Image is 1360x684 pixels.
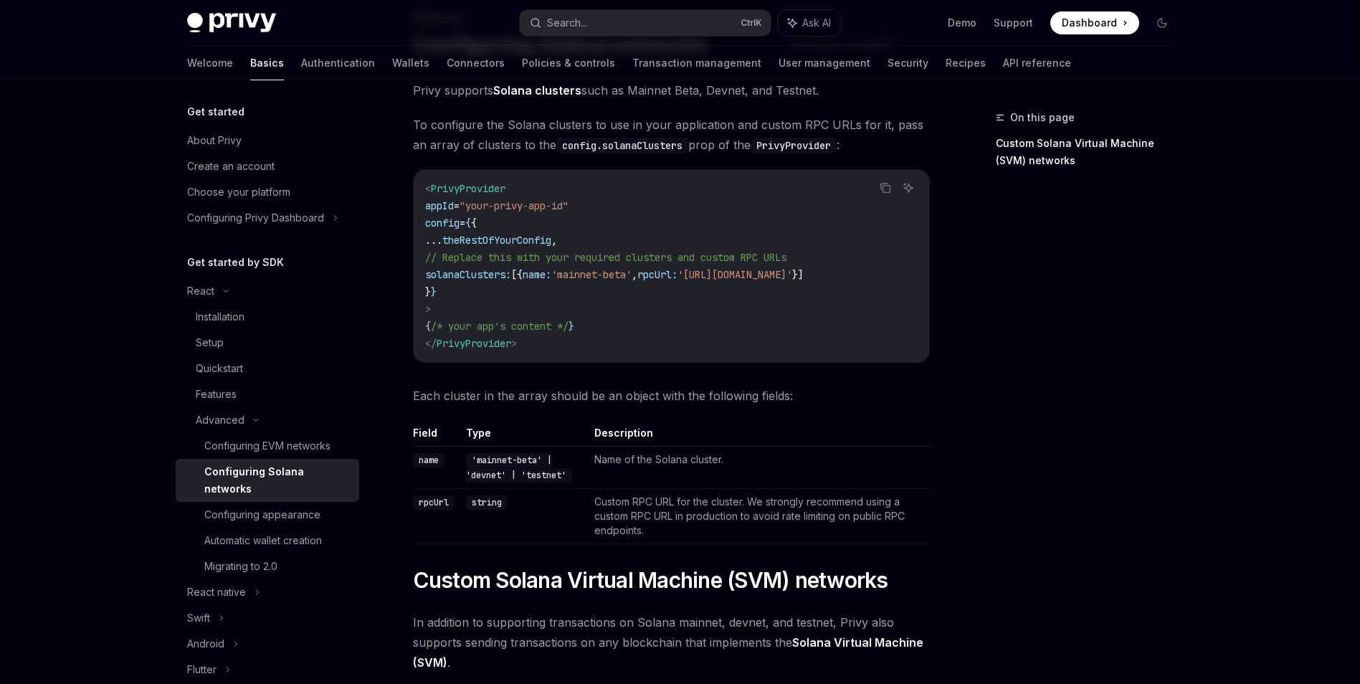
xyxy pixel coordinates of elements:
[250,46,284,80] a: Basics
[196,386,237,403] div: Features
[196,360,243,377] div: Quickstart
[176,153,359,179] a: Create an account
[511,268,523,281] span: [{
[511,337,517,350] span: >
[996,132,1185,172] a: Custom Solana Virtual Machine (SVM) networks
[425,320,431,333] span: {
[413,567,888,593] span: Custom Solana Virtual Machine (SVM) networks
[176,128,359,153] a: About Privy
[751,138,837,153] code: PrivyProvider
[187,209,324,227] div: Configuring Privy Dashboard
[741,17,762,29] span: Ctrl K
[187,184,290,201] div: Choose your platform
[176,554,359,579] a: Migrating to 2.0
[187,158,275,175] div: Create an account
[460,199,569,212] span: "your-privy-app-id"
[589,426,930,447] th: Description
[460,217,465,229] span: =
[1151,11,1174,34] button: Toggle dark mode
[632,46,761,80] a: Transaction management
[176,179,359,205] a: Choose your platform
[442,234,551,247] span: theRestOfYourConfig
[413,635,923,670] a: Solana Virtual Machine (SVM)
[301,46,375,80] a: Authentication
[187,282,214,300] div: React
[176,356,359,381] a: Quickstart
[447,46,505,80] a: Connectors
[454,199,460,212] span: =
[876,179,895,197] button: Copy the contents from the code block
[632,268,637,281] span: ,
[425,303,431,315] span: >
[431,182,505,195] span: PrivyProvider
[204,558,277,575] div: Migrating to 2.0
[425,251,786,264] span: // Replace this with your required clusters and custom RPC URLs
[204,506,320,523] div: Configuring appearance
[1010,109,1075,126] span: On this page
[425,285,431,298] span: }
[551,268,632,281] span: 'mainnet-beta'
[523,268,551,281] span: name:
[187,635,224,652] div: Android
[589,447,930,489] td: Name of the Solana cluster.
[187,609,210,627] div: Swift
[176,330,359,356] a: Setup
[187,254,284,271] h5: Get started by SDK
[637,268,677,281] span: rpcUrl:
[425,217,460,229] span: config
[1062,16,1117,30] span: Dashboard
[460,426,589,447] th: Type
[493,83,581,98] a: Solana clusters
[187,584,246,601] div: React native
[520,10,771,36] button: Search...CtrlK
[176,304,359,330] a: Installation
[413,453,444,467] code: name
[471,217,477,229] span: {
[196,412,244,429] div: Advanced
[187,103,244,120] h5: Get started
[437,337,511,350] span: PrivyProvider
[466,453,572,483] code: 'mainnet-beta' | 'devnet' | 'testnet'
[413,115,930,155] span: To configure the Solana clusters to use in your application and custom RPC URLs for it, pass an a...
[413,80,930,100] span: Privy supports such as Mainnet Beta, Devnet, and Testnet.
[425,199,454,212] span: appId
[176,459,359,502] a: Configuring Solana networks
[176,528,359,554] a: Automatic wallet creation
[176,502,359,528] a: Configuring appearance
[802,16,831,30] span: Ask AI
[413,426,460,447] th: Field
[425,182,431,195] span: <
[778,10,841,36] button: Ask AI
[522,46,615,80] a: Policies & controls
[677,268,792,281] span: '[URL][DOMAIN_NAME]'
[204,532,322,549] div: Automatic wallet creation
[466,495,508,510] code: string
[547,14,587,32] div: Search...
[948,16,976,30] a: Demo
[204,437,331,455] div: Configuring EVM networks
[431,320,569,333] span: /* your app's content */
[204,463,351,498] div: Configuring Solana networks
[413,612,930,673] span: In addition to supporting transactions on Solana mainnet, devnet, and testnet, Privy also support...
[176,381,359,407] a: Features
[465,217,471,229] span: {
[196,308,244,326] div: Installation
[413,386,930,406] span: Each cluster in the array should be an object with the following fields:
[425,268,511,281] span: solanaClusters:
[569,320,574,333] span: }
[779,46,870,80] a: User management
[425,234,442,247] span: ...
[556,138,688,153] code: config.solanaClusters
[431,285,437,298] span: }
[899,179,918,197] button: Ask AI
[196,334,224,351] div: Setup
[392,46,429,80] a: Wallets
[888,46,928,80] a: Security
[425,337,437,350] span: </
[187,132,242,149] div: About Privy
[187,46,233,80] a: Welcome
[946,46,986,80] a: Recipes
[1003,46,1071,80] a: API reference
[792,268,804,281] span: }]
[413,495,455,510] code: rpcUrl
